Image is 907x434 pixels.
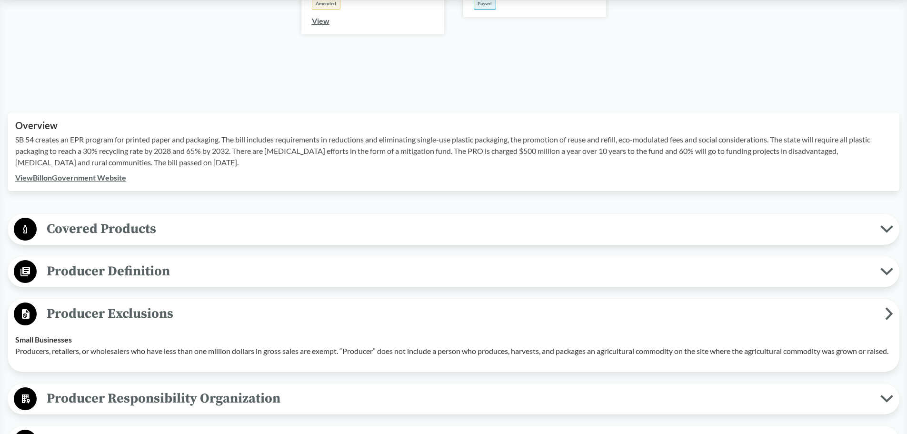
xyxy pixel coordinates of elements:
[15,345,892,357] p: Producers, retailers, or wholesalers who have less than one million dollars in gross sales are ex...
[312,16,329,25] a: View
[15,134,892,168] p: SB 54 creates an EPR program for printed paper and packaging. The bill includes requirements in r...
[11,260,896,284] button: Producer Definition
[15,120,892,131] h2: Overview
[11,217,896,242] button: Covered Products
[11,387,896,411] button: Producer Responsibility Organization
[37,303,885,324] span: Producer Exclusions
[15,335,72,344] strong: Small Businesses
[37,261,880,282] span: Producer Definition
[37,388,880,409] span: Producer Responsibility Organization
[37,218,880,240] span: Covered Products
[15,173,126,182] a: ViewBillonGovernment Website
[11,302,896,326] button: Producer Exclusions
